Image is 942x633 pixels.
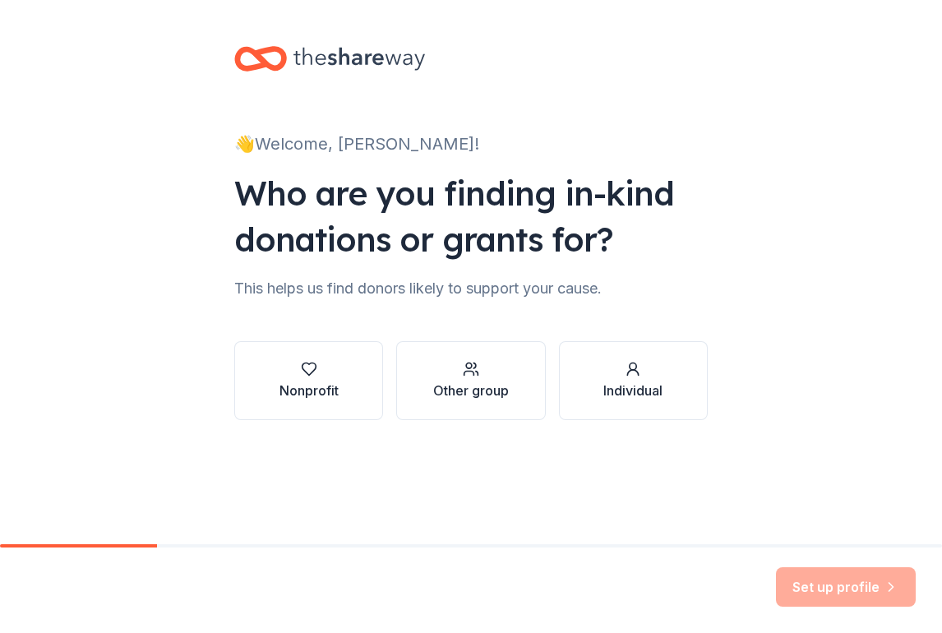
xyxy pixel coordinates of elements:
div: This helps us find donors likely to support your cause. [234,275,708,302]
div: Nonprofit [279,381,339,400]
button: Nonprofit [234,341,383,420]
div: Who are you finding in-kind donations or grants for? [234,170,708,262]
button: Individual [559,341,708,420]
button: Other group [396,341,545,420]
div: Individual [603,381,663,400]
div: Other group [433,381,509,400]
div: 👋 Welcome, [PERSON_NAME]! [234,131,708,157]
